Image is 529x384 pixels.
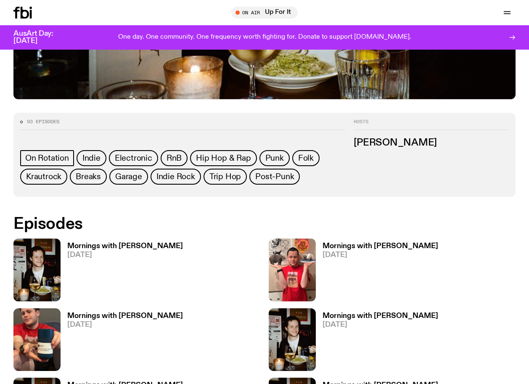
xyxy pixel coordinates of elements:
h2: Hosts [354,119,509,130]
h3: Mornings with [PERSON_NAME] [67,243,183,250]
a: RnB [161,150,188,166]
a: Folk [292,150,320,166]
h3: [PERSON_NAME] [354,138,509,147]
span: Breaks [76,172,101,181]
span: Post-Punk [255,172,294,181]
h3: Mornings with [PERSON_NAME] [323,312,438,320]
span: Folk [298,154,314,163]
a: Post-Punk [249,169,300,185]
span: Krautrock [26,172,61,181]
span: RnB [167,154,182,163]
span: [DATE] [67,252,183,259]
a: Punk [259,150,290,166]
a: Indie [77,150,106,166]
span: Trip Hop [209,172,241,181]
a: Mornings with [PERSON_NAME][DATE] [61,243,183,301]
span: Indie [82,154,101,163]
h3: Mornings with [PERSON_NAME] [67,312,183,320]
img: Sam blankly stares at the camera, brightly lit by a camera flash wearing a hat collared shirt and... [269,308,316,371]
a: Hip Hop & Rap [190,150,257,166]
span: Indie Rock [156,172,195,181]
a: Krautrock [20,169,67,185]
a: Mornings with [PERSON_NAME][DATE] [316,312,438,371]
span: Garage [115,172,142,181]
span: On Rotation [25,154,69,163]
a: Garage [109,169,148,185]
img: Sam blankly stares at the camera, brightly lit by a camera flash wearing a hat collared shirt and... [13,238,61,301]
button: On AirUp For It [231,7,298,19]
a: On Rotation [20,150,74,166]
a: Trip Hop [204,169,247,185]
h3: Mornings with [PERSON_NAME] [323,243,438,250]
h3: AusArt Day: [DATE] [13,30,67,45]
span: [DATE] [67,321,183,328]
a: Mornings with [PERSON_NAME][DATE] [316,243,438,301]
span: [DATE] [323,321,438,328]
a: Mornings with [PERSON_NAME][DATE] [61,312,183,371]
p: One day. One community. One frequency worth fighting for. Donate to support [DOMAIN_NAME]. [118,34,411,41]
a: Indie Rock [151,169,201,185]
h2: Episodes [13,217,345,232]
span: Electronic [115,154,152,163]
span: 93 episodes [27,119,59,124]
a: Breaks [70,169,107,185]
span: Punk [265,154,284,163]
span: Hip Hop & Rap [196,154,251,163]
a: Electronic [109,150,158,166]
span: [DATE] [323,252,438,259]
